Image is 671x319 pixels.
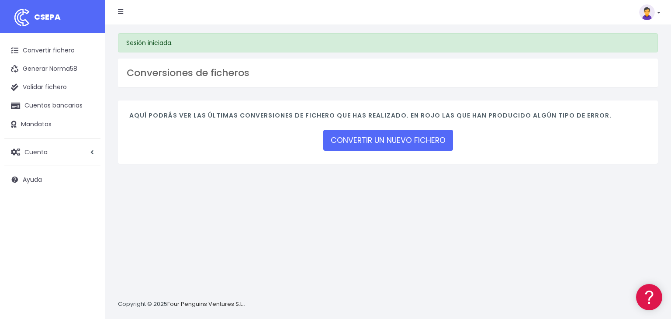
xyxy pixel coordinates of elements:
[127,67,649,79] h3: Conversiones de ficheros
[4,115,100,134] a: Mandatos
[34,11,61,22] span: CSEPA
[4,42,100,60] a: Convertir fichero
[4,60,100,78] a: Generar Norma58
[11,7,33,28] img: logo
[129,112,647,124] h4: Aquí podrás ver las últimas conversiones de fichero que has realizado. En rojo las que han produc...
[4,143,100,161] a: Cuenta
[167,300,244,308] a: Four Penguins Ventures S.L.
[323,130,453,151] a: CONVERTIR UN NUEVO FICHERO
[639,4,655,20] img: profile
[4,78,100,97] a: Validar fichero
[4,170,100,189] a: Ayuda
[118,33,658,52] div: Sesión iniciada.
[24,147,48,156] span: Cuenta
[118,300,245,309] p: Copyright © 2025 .
[23,175,42,184] span: Ayuda
[4,97,100,115] a: Cuentas bancarias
